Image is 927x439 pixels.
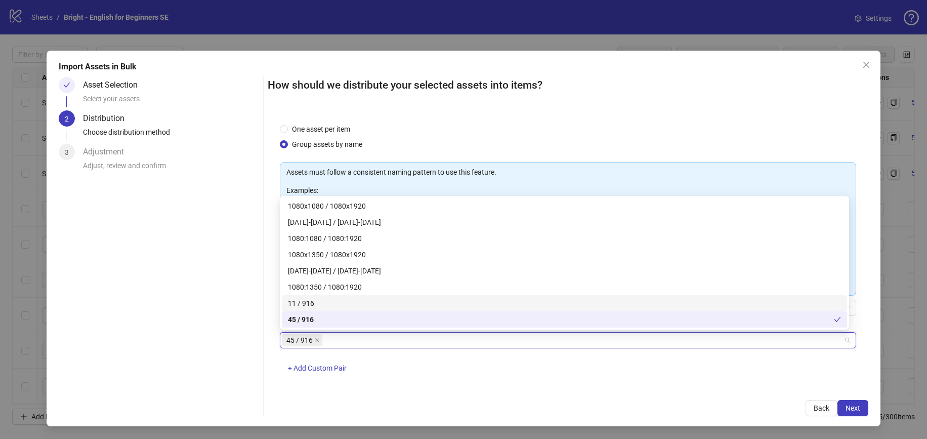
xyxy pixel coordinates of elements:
div: 1080x1080 / 1080x1920 [282,198,847,214]
p: Examples: Pairs: 'Summer_Campaign_1x1.png' and 'Summer_Campaign_9x16.png' Triples: 'Summer_Campai... [286,185,850,218]
span: Back [814,404,829,412]
div: Import Assets in Bulk [59,61,869,73]
span: close [315,338,320,343]
span: Group assets by name [288,139,366,150]
div: 1080x1350 / 1080x1920 [282,247,847,263]
div: Asset Selection [83,77,146,93]
div: 1080:1080 / 1080:1920 [288,233,841,244]
button: Close [858,57,874,73]
span: One asset per item [288,124,354,135]
span: 2 [65,115,69,123]
div: 1080x1080 / 1080x1920 [288,201,841,212]
div: Distribution [83,110,133,127]
button: + Add Custom Pair [280,361,355,377]
button: Back [806,400,837,416]
div: Adjustment [83,144,132,160]
span: 45 / 916 [282,334,322,346]
div: 1080-1080 / 1080-1920 [282,214,847,230]
span: check [63,82,70,89]
p: Assets must follow a consistent naming pattern to use this feature. [286,167,850,178]
span: + Add Custom Pair [288,364,347,372]
span: Next [846,404,860,412]
span: check [834,316,841,323]
div: Select your assets [83,93,259,110]
div: 1080:1350 / 1080:1920 [282,279,847,295]
div: 11 / 916 [282,295,847,311]
div: 1080-1350 / 1080-1920 [282,263,847,279]
div: 11 / 916 [288,298,841,309]
button: Next [837,400,868,416]
div: Adjust, review and confirm [83,160,259,177]
span: close [862,61,870,69]
div: [DATE]-[DATE] / [DATE]-[DATE] [288,217,841,228]
span: 45 / 916 [286,335,313,346]
div: 45 / 916 [288,314,834,325]
div: 1080:1350 / 1080:1920 [288,282,841,293]
h2: How should we distribute your selected assets into items? [268,77,869,94]
div: 45 / 916 [282,311,847,328]
div: [DATE]-[DATE] / [DATE]-[DATE] [288,265,841,276]
div: 1080x1350 / 1080x1920 [288,249,841,260]
span: 3 [65,148,69,156]
div: Choose distribution method [83,127,259,144]
div: 1080:1080 / 1080:1920 [282,230,847,247]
